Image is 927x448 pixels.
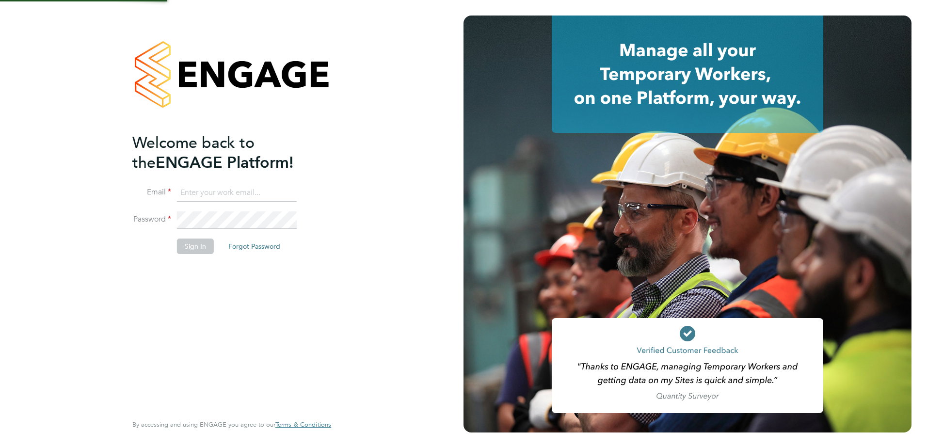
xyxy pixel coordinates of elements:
span: By accessing and using ENGAGE you agree to our [132,420,331,429]
h2: ENGAGE Platform! [132,133,321,173]
label: Email [132,187,171,197]
label: Password [132,214,171,224]
span: Terms & Conditions [275,420,331,429]
button: Sign In [177,239,214,254]
input: Enter your work email... [177,184,297,202]
a: Terms & Conditions [275,421,331,429]
button: Forgot Password [221,239,288,254]
span: Welcome back to the [132,133,255,172]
